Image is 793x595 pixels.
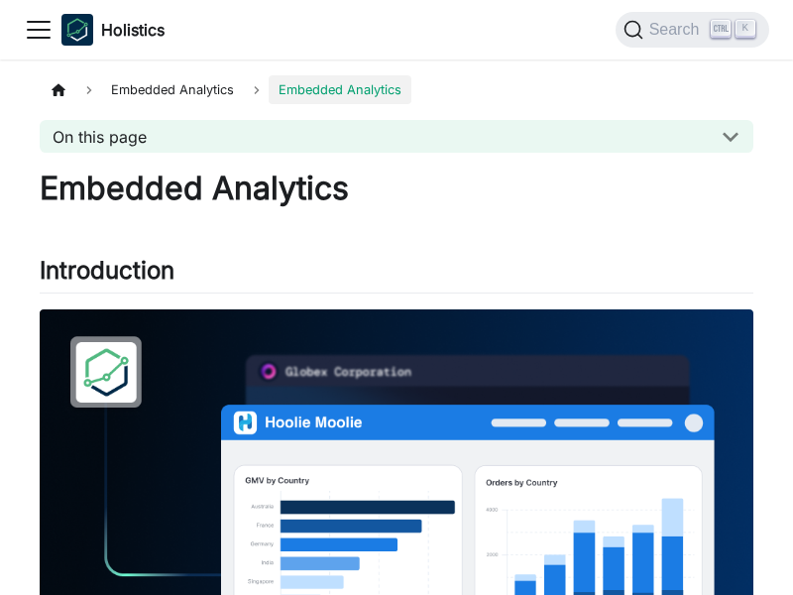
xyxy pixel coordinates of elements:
[269,75,411,104] span: Embedded Analytics
[40,120,753,153] button: On this page
[40,256,753,294] h2: Introduction
[40,75,753,104] nav: Breadcrumbs
[40,75,77,104] a: Home page
[61,14,165,46] a: HolisticsHolistics
[101,18,165,42] b: Holistics
[736,20,755,38] kbd: K
[61,14,93,46] img: Holistics
[101,75,244,104] span: Embedded Analytics
[24,15,54,45] button: Toggle navigation bar
[40,169,753,208] h1: Embedded Analytics
[616,12,769,48] button: Search (Ctrl+K)
[643,21,712,39] span: Search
